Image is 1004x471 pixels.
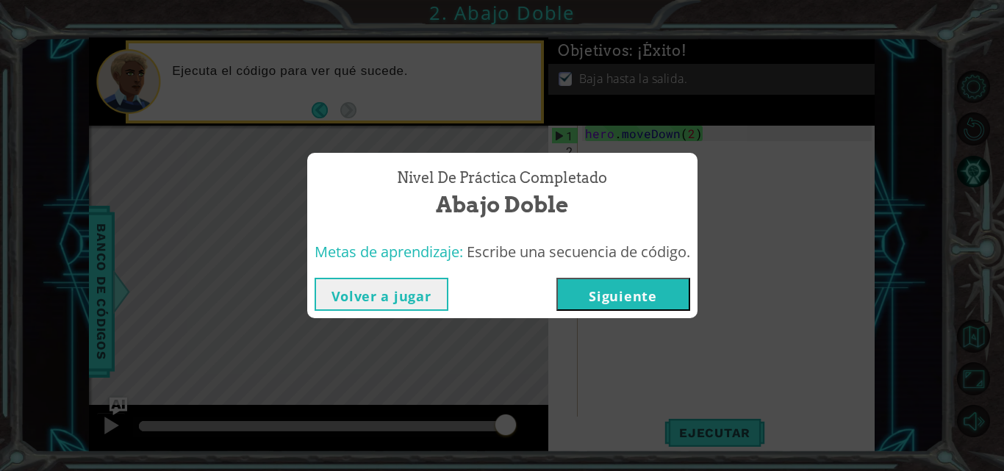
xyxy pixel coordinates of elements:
span: Metas de aprendizaje: [315,242,463,262]
button: Siguiente [556,278,690,311]
span: Escribe una secuencia de código. [467,242,690,262]
span: Nivel de práctica Completado [397,168,607,189]
span: Abajo Doble [436,189,568,220]
button: Volver a jugar [315,278,448,311]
